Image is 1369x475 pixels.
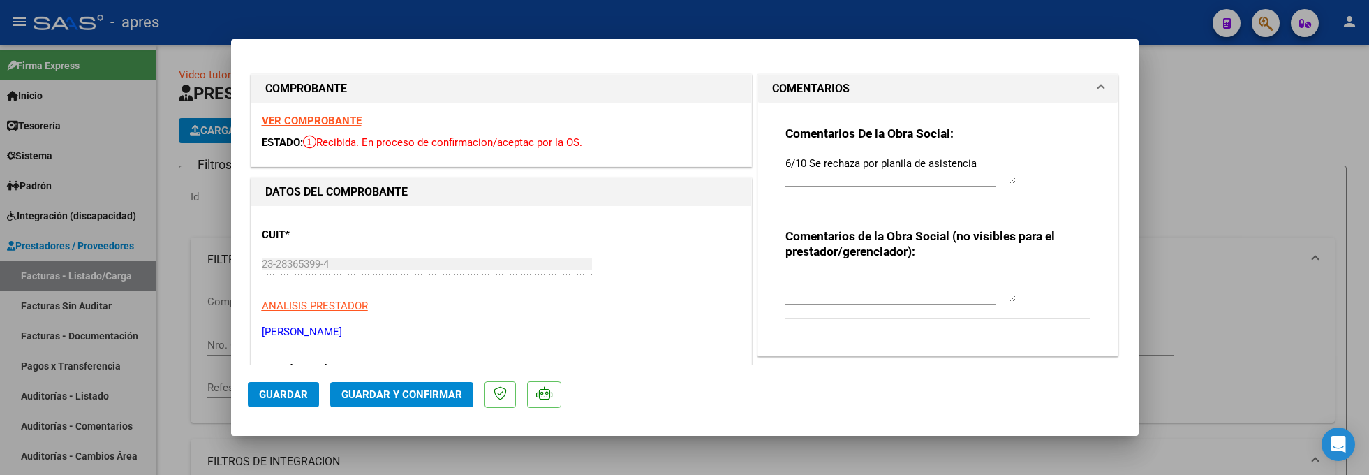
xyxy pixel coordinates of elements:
p: CUIT [262,227,406,243]
strong: DATOS DEL COMPROBANTE [265,185,408,198]
div: Open Intercom Messenger [1322,427,1355,461]
mat-expansion-panel-header: COMENTARIOS [758,75,1118,103]
span: Recibida. En proceso de confirmacion/aceptac por la OS. [303,136,582,149]
button: Guardar y Confirmar [330,382,473,407]
div: COMENTARIOS [758,103,1118,356]
strong: Comentarios De la Obra Social: [785,126,954,140]
p: Area destinado * [262,361,406,377]
span: Guardar [259,388,308,401]
span: ESTADO: [262,136,303,149]
strong: COMPROBANTE [265,82,347,95]
strong: Comentarios de la Obra Social (no visibles para el prestador/gerenciador): [785,229,1055,258]
p: [PERSON_NAME] [262,324,741,340]
span: ANALISIS PRESTADOR [262,300,368,312]
button: Guardar [248,382,319,407]
span: Guardar y Confirmar [341,388,462,401]
h1: COMENTARIOS [772,80,850,97]
a: VER COMPROBANTE [262,115,362,127]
